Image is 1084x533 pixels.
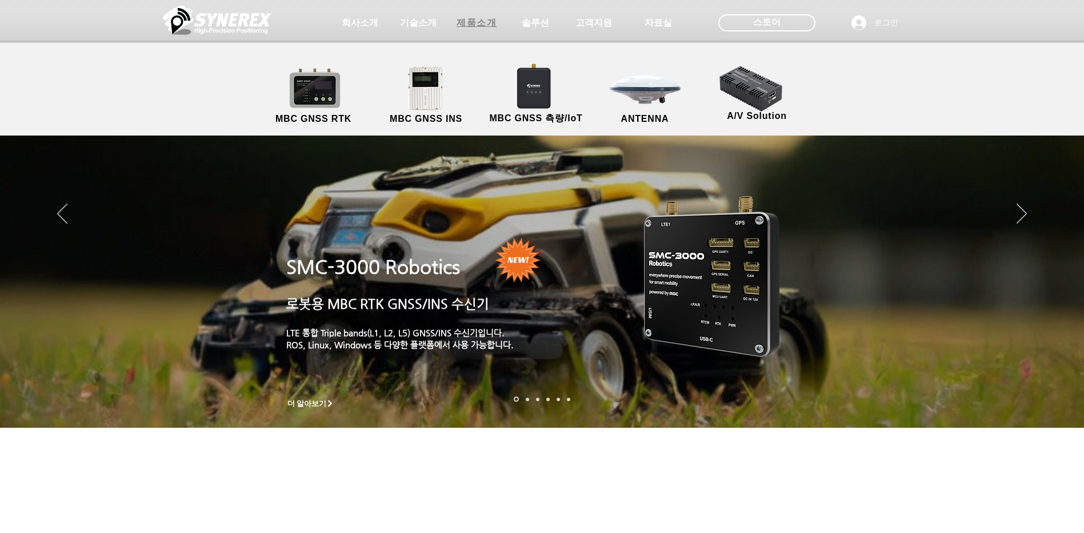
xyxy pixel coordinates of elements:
[481,66,592,126] a: MBC GNSS 측량/IoT
[286,340,514,349] a: ROS, Linux, Windows 등 다양한 플랫폼에서 사용 가능합니다.
[510,397,574,402] nav: 슬라이드
[514,397,519,402] a: 로봇- SMC 2000
[706,63,809,123] a: A/V Solution
[390,114,462,124] span: MBC GNSS INS
[526,397,529,401] a: 드론 8 - SMC 2000
[718,14,815,31] div: 스토어
[873,173,1084,533] iframe: Wix Chat
[628,179,797,371] img: KakaoTalk_20241224_155801212.png
[282,396,339,411] a: 더 알아보기
[457,17,497,29] span: 제품소개
[565,11,622,34] a: 고객지원
[507,11,564,34] a: 솔루션
[557,397,560,401] a: 로봇
[163,3,271,37] img: 씨너렉스_White_simbol_대지 1.png
[870,17,902,29] span: 로그인
[843,12,906,34] button: 로그인
[630,11,687,34] a: 자료실
[575,17,612,29] span: 고객지원
[390,11,447,34] a: 기술소개
[753,16,781,29] span: 스토어
[275,114,351,124] span: MBC GNSS RTK
[567,397,570,401] a: 정밀농업
[546,397,550,401] a: 자율주행
[489,113,582,125] span: MBC GNSS 측량/IoT
[449,11,506,34] a: 제품소개
[286,296,489,311] a: 로봇용 MBC RTK GNSS/INS 수신기
[393,63,463,113] img: MGI2000_front-removebg-preview (1).png
[594,66,697,126] a: ANTENNA
[621,114,669,124] span: ANTENNA
[727,111,787,121] span: A/V Solution
[286,256,460,278] a: SMC-3000 Robotics
[375,66,478,126] a: MBC GNSS INS
[331,11,389,34] a: 회사소개
[287,399,327,409] span: 더 알아보기
[536,397,539,401] a: 측량 IoT
[400,17,437,29] span: 기술소개
[522,17,549,29] span: 솔루션
[57,204,67,225] button: 이전
[262,66,365,126] a: MBC GNSS RTK
[286,328,505,337] a: LTE 통합 Triple bands(L1, L2, L5) GNSS/INS 수신기입니다.
[342,17,378,29] span: 회사소개
[506,57,564,115] img: SynRTK__.png
[645,17,672,29] span: 자료실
